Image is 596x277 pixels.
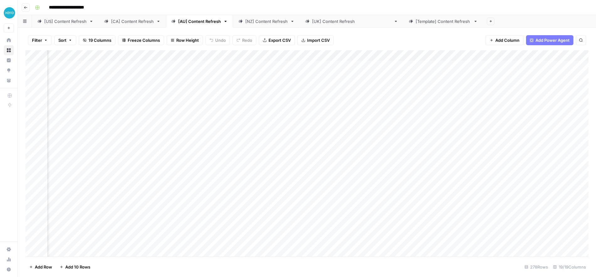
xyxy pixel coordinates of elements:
a: [US] Content Refresh [32,15,99,28]
a: [CA] Content Refresh [99,15,166,28]
span: Redo [242,37,252,43]
button: 19 Columns [79,35,115,45]
a: Insights [4,55,14,65]
button: Export CSV [259,35,295,45]
button: Row Height [167,35,203,45]
span: Import CSV [307,37,330,43]
a: [AU] Content Refresh [166,15,233,28]
div: [[GEOGRAPHIC_DATA]] Content Refresh [312,18,391,24]
a: [Template] Content Refresh [403,15,483,28]
span: Undo [215,37,226,43]
button: Add Column [486,35,524,45]
a: [NZ] Content Refresh [233,15,300,28]
button: Undo [205,35,230,45]
button: Redo [232,35,256,45]
a: Settings [4,244,14,254]
a: Home [4,35,14,45]
button: Add 10 Rows [56,262,94,272]
button: Filter [28,35,52,45]
a: Your Data [4,75,14,85]
span: Add Power Agent [535,37,570,43]
div: [NZ] Content Refresh [245,18,288,24]
button: Freeze Columns [118,35,164,45]
div: 19/19 Columns [551,262,588,272]
a: Usage [4,254,14,264]
div: [US] Content Refresh [44,18,87,24]
button: Workspace: XeroOps [4,5,14,21]
span: Add Column [495,37,519,43]
div: 278 Rows [522,262,551,272]
span: Add Row [35,264,52,270]
button: Add Power Agent [526,35,573,45]
img: XeroOps Logo [4,7,15,19]
span: Filter [32,37,42,43]
span: Row Height [176,37,199,43]
button: Import CSV [297,35,334,45]
span: Add 10 Rows [65,264,90,270]
span: 19 Columns [88,37,111,43]
div: [AU] Content Refresh [178,18,221,24]
button: Add Row [25,262,56,272]
div: [Template] Content Refresh [416,18,471,24]
div: [CA] Content Refresh [111,18,154,24]
a: Browse [4,45,14,55]
a: Opportunities [4,65,14,75]
span: Sort [58,37,67,43]
a: [[GEOGRAPHIC_DATA]] Content Refresh [300,15,403,28]
button: Sort [54,35,76,45]
span: Freeze Columns [128,37,160,43]
button: Help + Support [4,264,14,274]
span: Export CSV [269,37,291,43]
